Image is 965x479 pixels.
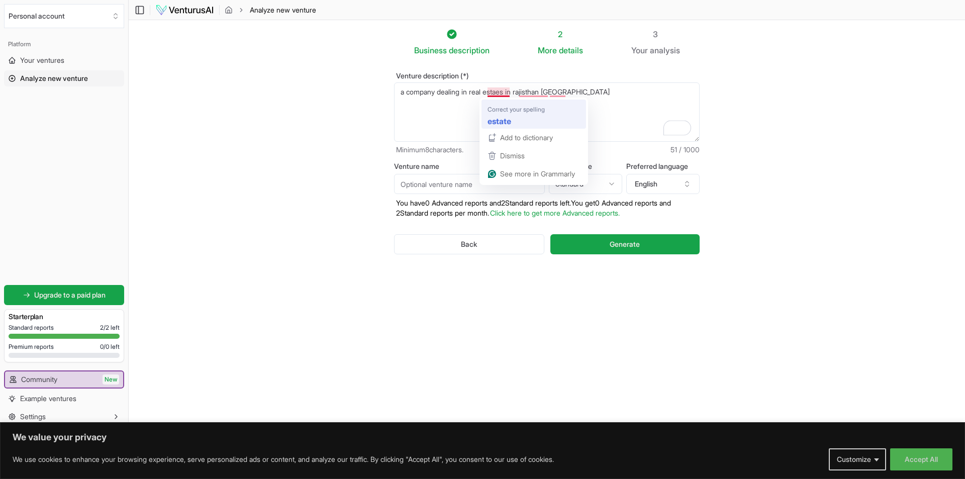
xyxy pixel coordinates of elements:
span: Upgrade to a paid plan [34,290,106,300]
a: CommunityNew [5,371,123,388]
span: New [103,374,119,385]
span: analysis [650,45,680,55]
button: Back [394,234,544,254]
button: Accept All [890,448,952,470]
a: Upgrade to a paid plan [4,285,124,305]
button: Customize [829,448,886,470]
span: details [559,45,583,55]
span: Premium reports [9,343,54,351]
span: 2 / 2 left [100,324,120,332]
nav: breadcrumb [225,5,316,15]
a: Example ventures [4,391,124,407]
span: Your ventures [20,55,64,65]
textarea: To enrich screen reader interactions, please activate Accessibility in Grammarly extension settings [394,82,700,142]
a: Your ventures [4,52,124,68]
span: 51 / 1000 [670,145,700,155]
label: Venture name [394,163,545,170]
div: Platform [4,36,124,52]
span: description [449,45,490,55]
button: English [626,174,700,194]
p: You have 0 Advanced reports and 2 Standard reports left. Y ou get 0 Advanced reports and 2 Standa... [394,198,700,218]
span: Community [21,374,57,385]
span: Example ventures [20,394,76,404]
label: Venture description (*) [394,72,700,79]
button: Generate [550,234,700,254]
p: We value your privacy [13,431,952,443]
span: Analyze new venture [20,73,88,83]
button: Select an organization [4,4,124,28]
span: Standard reports [9,324,54,332]
p: We use cookies to enhance your browsing experience, serve personalized ads or content, and analyz... [13,453,554,465]
span: More [538,44,557,56]
label: Preferred language [626,163,700,170]
span: 0 / 0 left [100,343,120,351]
span: Your [631,44,648,56]
div: 2 [538,28,583,40]
img: logo [155,4,214,16]
button: Settings [4,409,124,425]
span: Business [414,44,447,56]
input: Optional venture name [394,174,545,194]
span: Settings [20,412,46,422]
span: Minimum 8 characters. [396,145,463,155]
h3: Starter plan [9,312,120,322]
span: Generate [610,239,640,249]
span: Analyze new venture [250,5,316,15]
a: Analyze new venture [4,70,124,86]
a: Click here to get more Advanced reports. [490,209,620,217]
div: 3 [631,28,680,40]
